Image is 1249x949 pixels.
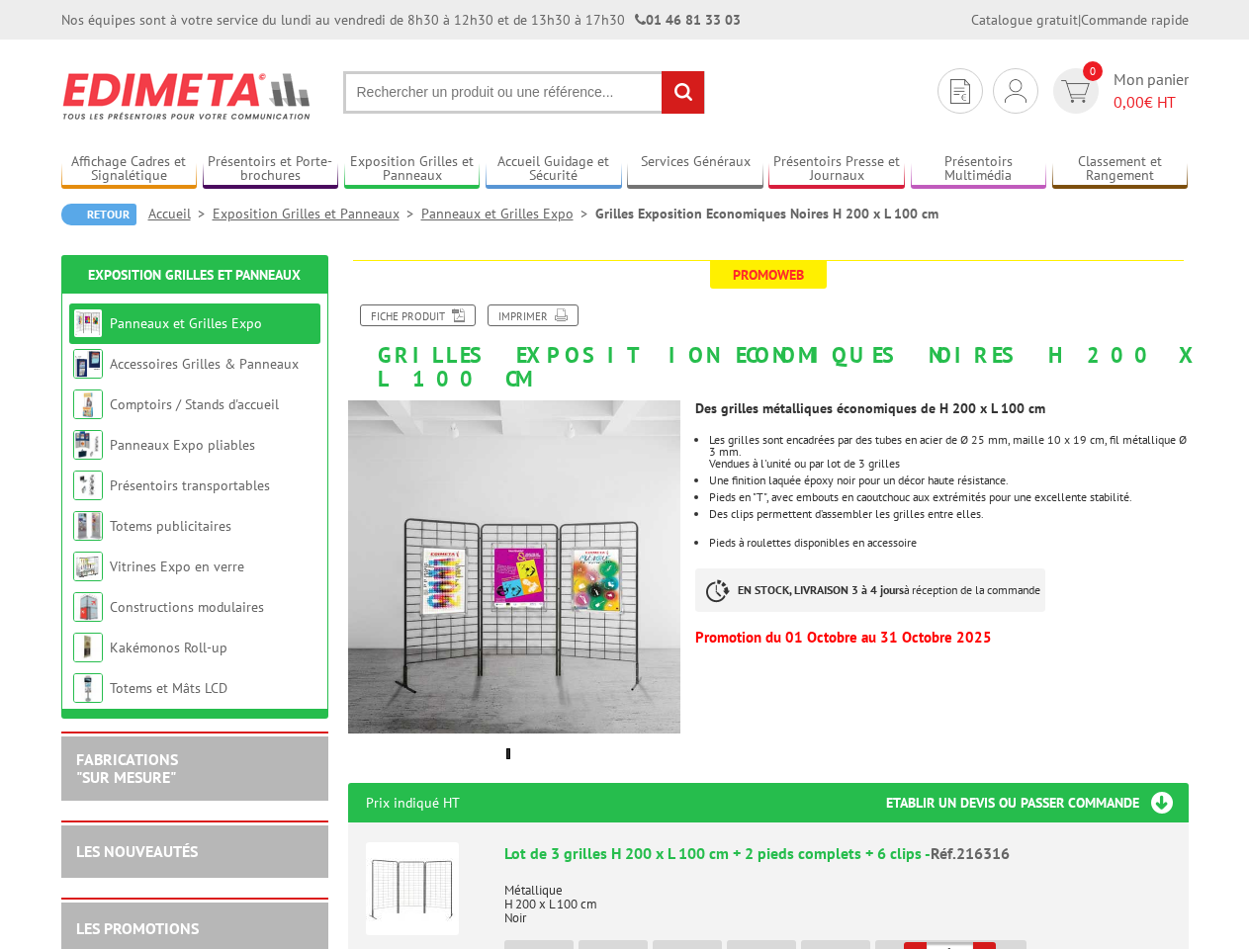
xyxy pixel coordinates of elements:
[971,10,1189,30] div: |
[76,841,198,861] a: LES NOUVEAUTÉS
[595,204,938,223] li: Grilles Exposition Economiques Noires H 200 x L 100 cm
[738,582,904,597] strong: EN STOCK, LIVRAISON 3 à 4 jours
[709,434,1188,458] p: Les grilles sont encadrées par des tubes en acier de Ø 25 mm, maille 10 x 19 cm, fil métallique Ø...
[911,153,1047,186] a: Présentoirs Multimédia
[504,842,1171,865] div: Lot de 3 grilles H 200 x L 100 cm + 2 pieds complets + 6 clips -
[971,11,1078,29] a: Catalogue gratuit
[348,400,681,733] img: grilles_exposition_economiques_216316_216306_216016_216116.jpg
[73,308,103,338] img: Panneaux et Grilles Expo
[1081,11,1189,29] a: Commande rapide
[110,476,270,494] a: Présentoirs transportables
[709,508,1188,520] p: Des clips permettent d’assembler les grilles entre elles.
[504,870,1171,925] p: Métallique H 200 x L 100 cm Noir
[110,355,299,373] a: Accessoires Grilles & Panneaux
[73,592,103,622] img: Constructions modulaires
[73,633,103,662] img: Kakémonos Roll-up
[73,349,103,379] img: Accessoires Grilles & Panneaux
[110,314,262,332] a: Panneaux et Grilles Expo
[1083,61,1103,81] span: 0
[768,153,905,186] a: Présentoirs Presse et Journaux
[73,673,103,703] img: Totems et Mâts LCD
[695,399,1045,417] strong: Des grilles métalliques économiques de H 200 x L 100 cm
[73,511,103,541] img: Totems publicitaires
[110,517,231,535] a: Totems publicitaires
[73,552,103,581] img: Vitrines Expo en verre
[1052,153,1189,186] a: Classement et Rangement
[110,395,279,413] a: Comptoirs / Stands d'accueil
[421,205,595,222] a: Panneaux et Grilles Expo
[709,474,1188,486] li: Une finition laquée époxy noir pour un décor haute résistance.
[710,261,827,289] span: Promoweb
[110,639,227,656] a: Kakémonos Roll-up
[950,79,970,104] img: devis rapide
[488,304,579,326] a: Imprimer
[1114,68,1189,114] span: Mon panier
[61,59,313,132] img: Edimeta
[662,71,704,114] input: rechercher
[366,783,460,822] p: Prix indiqué HT
[76,918,199,938] a: LES PROMOTIONS
[203,153,339,186] a: Présentoirs et Porte-brochures
[1114,92,1144,112] span: 0,00
[344,153,481,186] a: Exposition Grilles et Panneaux
[709,491,1188,503] li: Pieds en "T", avec embouts en caoutchouc aux extrémités pour une excellente stabilité.
[635,11,741,29] strong: 01 46 81 33 03
[110,436,255,454] a: Panneaux Expo pliables
[73,430,103,460] img: Panneaux Expo pliables
[886,783,1189,822] h3: Etablir un devis ou passer commande
[486,153,622,186] a: Accueil Guidage et Sécurité
[360,304,476,326] a: Fiche produit
[61,204,136,225] a: Retour
[1005,79,1026,103] img: devis rapide
[213,205,421,222] a: Exposition Grilles et Panneaux
[709,537,1188,549] li: Pieds à roulettes disponibles en accessoire
[76,749,178,787] a: FABRICATIONS"Sur Mesure"
[61,10,741,30] div: Nos équipes sont à votre service du lundi au vendredi de 8h30 à 12h30 et de 13h30 à 17h30
[1114,91,1189,114] span: € HT
[73,471,103,500] img: Présentoirs transportables
[110,598,264,616] a: Constructions modulaires
[110,558,244,575] a: Vitrines Expo en verre
[709,458,1188,470] p: Vendues à l'unité ou par lot de 3 grilles
[73,389,103,419] img: Comptoirs / Stands d'accueil
[1048,68,1189,114] a: devis rapide 0 Mon panier 0,00€ HT
[110,679,227,697] a: Totems et Mâts LCD
[931,843,1010,863] span: Réf.216316
[695,568,1045,612] p: à réception de la commande
[148,205,213,222] a: Accueil
[61,153,198,186] a: Affichage Cadres et Signalétique
[627,153,763,186] a: Services Généraux
[1061,80,1090,103] img: devis rapide
[88,266,301,284] a: Exposition Grilles et Panneaux
[366,842,459,935] img: Lot de 3 grilles H 200 x L 100 cm + 2 pieds complets + 6 clips
[343,71,705,114] input: Rechercher un produit ou une référence...
[695,632,1188,644] p: Promotion du 01 Octobre au 31 Octobre 2025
